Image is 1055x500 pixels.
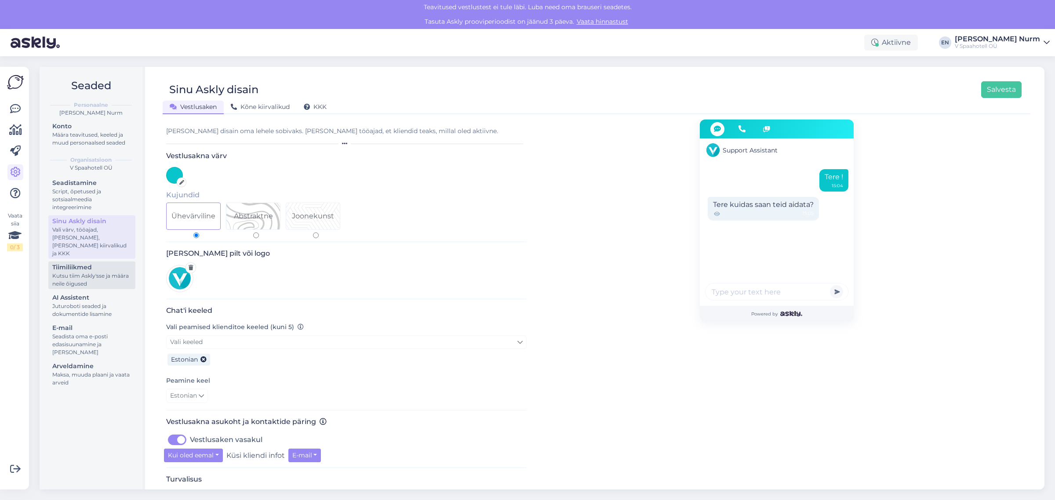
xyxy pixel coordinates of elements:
span: Estonian [170,391,197,401]
div: Vali värv, tööajad, [PERSON_NAME], [PERSON_NAME] kiirvalikud ja KKK [52,226,131,257]
input: Ühevärviline [193,232,199,238]
label: Küsi kliendi infot [226,449,285,462]
span: KKK [304,103,327,111]
img: Logo preview [166,265,193,292]
div: AI Assistent [52,293,131,302]
div: Seadista oma e-posti edasisuunamine ja [PERSON_NAME] [52,333,131,356]
button: Kui oled eemal [164,449,223,462]
div: Juturoboti seaded ja dokumentide lisamine [52,302,131,318]
a: AI AssistentJuturoboti seaded ja dokumentide lisamine [48,292,135,319]
div: Script, õpetused ja sotsiaalmeedia integreerimine [52,188,131,211]
div: Konto [52,122,131,131]
a: KontoMäära teavitused, keeled ja muud personaalsed seaded [48,120,135,148]
input: Type your text here [705,283,848,301]
div: EN [939,36,951,49]
h5: Kujundid [166,191,527,199]
div: E-mail [52,323,131,333]
a: Vali keeled [166,335,527,349]
a: E-mailSeadista oma e-posti edasisuunamine ja [PERSON_NAME] [48,322,135,358]
div: Aktiivne [864,35,918,51]
h3: Turvalisus [166,475,527,483]
input: Pattern 2Joonekunst [313,232,319,238]
img: Askly Logo [7,74,24,91]
div: [PERSON_NAME] Nurm [955,36,1040,43]
div: 15:04 [832,182,843,189]
div: Arveldamine [52,362,131,371]
b: Personaalne [74,101,108,109]
h3: [PERSON_NAME] pilt või logo [166,249,527,257]
label: Peamine keel [166,376,210,385]
h2: Seaded [47,77,135,94]
div: Joonekunst [292,211,334,221]
label: Vestlusaken vasakul [190,433,262,447]
button: E-mail [288,449,321,462]
b: Organisatsioon [70,156,112,164]
a: Vaata hinnastust [574,18,631,25]
div: Tere kuidas saan teid aidata? [708,197,819,221]
a: Estonian [166,389,208,403]
div: V Spaahotell OÜ [47,164,135,172]
div: Vaata siia [7,212,23,251]
div: [PERSON_NAME] Nurm [47,109,135,117]
div: Sinu Askly disain [52,217,131,226]
input: Pattern 1Abstraktne [253,232,259,238]
div: Sinu Askly disain [169,81,258,98]
div: Seadistamine [52,178,131,188]
span: 15:05 [803,210,814,218]
a: ArveldamineMaksa, muuda plaani ja vaata arveid [48,360,135,388]
div: Ühevärviline [171,211,215,221]
span: Kõne kiirvalikud [231,103,290,111]
a: [PERSON_NAME] NurmV Spaahotell OÜ [955,36,1050,50]
div: Kutsu tiim Askly'sse ja määra neile õigused [52,272,131,288]
div: 0 / 3 [7,243,23,251]
h3: Vestlusakna asukoht ja kontaktide päring [166,417,527,426]
div: Määra teavitused, keeled ja muud personaalsed seaded [52,131,131,147]
span: Powered by [751,311,802,317]
button: Salvesta [981,81,1022,98]
span: Estonian [171,355,198,363]
a: TiimiliikmedKutsu tiim Askly'sse ja määra neile õigused [48,261,135,289]
div: Abstraktne [234,211,273,221]
img: Support [706,143,720,157]
h3: Chat'i keeled [166,306,527,315]
div: Tere ! [819,169,848,192]
img: Askly [780,311,802,316]
div: Maksa, muuda plaani ja vaata arveid [52,371,131,387]
span: Vestlusaken [170,103,217,111]
div: Tiimiliikmed [52,263,131,272]
a: SeadistamineScript, õpetused ja sotsiaalmeedia integreerimine [48,177,135,213]
span: Support Assistant [723,146,778,155]
div: [PERSON_NAME] disain oma lehele sobivaks. [PERSON_NAME] tööajad, et kliendid teaks, millal oled a... [166,127,527,136]
a: Sinu Askly disainVali värv, tööajad, [PERSON_NAME], [PERSON_NAME] kiirvalikud ja KKK [48,215,135,259]
span: Vali keeled [170,338,203,346]
div: V Spaahotell OÜ [955,43,1040,50]
label: Vali peamised klienditoe keeled (kuni 5) [166,322,304,332]
h3: Vestlusakna värv [166,152,527,160]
